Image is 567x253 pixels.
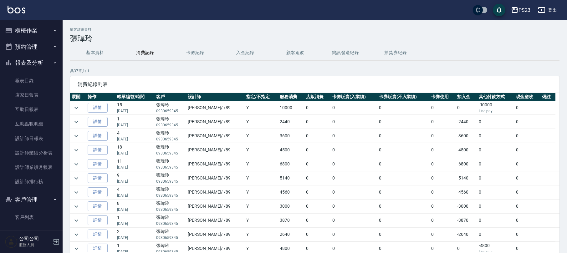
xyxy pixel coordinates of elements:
[72,159,81,169] button: expand row
[155,143,186,157] td: 張瑋玲
[278,115,304,129] td: 2440
[156,122,185,128] p: 0930659345
[245,129,278,143] td: Y
[430,214,456,227] td: 0
[19,236,51,242] h5: 公司公司
[117,108,153,114] p: [DATE]
[304,101,331,115] td: 0
[377,101,430,115] td: 0
[304,200,331,213] td: 0
[117,207,153,212] p: [DATE]
[477,171,514,185] td: 0
[430,228,456,241] td: 0
[304,143,331,157] td: 0
[304,171,331,185] td: 0
[78,81,552,88] span: 消費紀錄列表
[278,228,304,241] td: 2640
[155,129,186,143] td: 張瑋玲
[331,228,377,241] td: 0
[117,193,153,198] p: [DATE]
[72,188,81,197] button: expand row
[477,143,514,157] td: 0
[3,23,60,39] button: 櫃檯作業
[331,157,377,171] td: 0
[430,93,456,101] th: 卡券使用
[304,214,331,227] td: 0
[186,171,245,185] td: [PERSON_NAME] / /89
[304,93,331,101] th: 店販消費
[377,129,430,143] td: 0
[245,101,278,115] td: Y
[156,193,185,198] p: 0930659345
[88,117,108,127] a: 詳情
[117,164,153,170] p: [DATE]
[245,214,278,227] td: Y
[170,45,220,60] button: 卡券紀錄
[430,101,456,115] td: 0
[331,214,377,227] td: 0
[3,39,60,55] button: 預約管理
[514,171,541,185] td: 0
[456,129,477,143] td: -3600
[477,93,514,101] th: 其他付款方式
[86,93,115,101] th: 操作
[377,143,430,157] td: 0
[430,143,456,157] td: 0
[477,214,514,227] td: 0
[72,216,81,225] button: expand row
[304,115,331,129] td: 0
[456,185,477,199] td: -4560
[117,150,153,156] p: [DATE]
[430,200,456,213] td: 0
[245,115,278,129] td: Y
[514,200,541,213] td: 0
[477,129,514,143] td: 0
[377,115,430,129] td: 0
[278,214,304,227] td: 3870
[115,214,155,227] td: 1
[156,150,185,156] p: 0930659345
[115,101,155,115] td: 15
[477,157,514,171] td: 0
[377,171,430,185] td: 0
[245,93,278,101] th: 指定/不指定
[115,228,155,241] td: 2
[278,157,304,171] td: 6800
[3,117,60,131] a: 互助點數明細
[88,187,108,197] a: 詳情
[278,200,304,213] td: 3000
[70,45,120,60] button: 基本資料
[3,102,60,117] a: 互助日報表
[220,45,270,60] button: 入金紀錄
[331,143,377,157] td: 0
[456,101,477,115] td: 0
[3,73,60,88] a: 報表目錄
[115,200,155,213] td: 8
[88,131,108,141] a: 詳情
[456,200,477,213] td: -3000
[377,200,430,213] td: 0
[70,34,559,43] h3: 張瑋玲
[477,200,514,213] td: 0
[155,185,186,199] td: 張瑋玲
[155,101,186,115] td: 張瑋玲
[377,228,430,241] td: 0
[456,228,477,241] td: -2640
[88,159,108,169] a: 詳情
[115,93,155,101] th: 帳單編號/時間
[508,4,533,17] button: PS23
[19,242,51,248] p: 服務人員
[430,171,456,185] td: 0
[72,103,81,113] button: expand row
[3,210,60,225] a: 客戶列表
[155,157,186,171] td: 張瑋玲
[304,185,331,199] td: 0
[456,214,477,227] td: -3870
[115,129,155,143] td: 4
[156,221,185,226] p: 0930659345
[186,214,245,227] td: [PERSON_NAME] / /89
[72,174,81,183] button: expand row
[186,129,245,143] td: [PERSON_NAME] / /89
[518,6,530,14] div: PS23
[514,115,541,129] td: 0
